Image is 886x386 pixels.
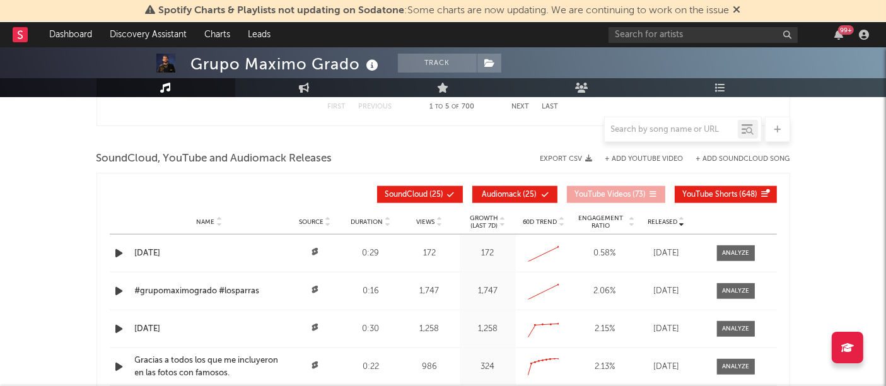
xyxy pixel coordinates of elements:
[135,323,284,336] a: [DATE]
[675,186,777,203] button: YouTube Shorts(648)
[96,151,332,167] span: SoundCloud, YouTube and Audiomack Releases
[641,285,692,298] div: [DATE]
[346,247,396,260] div: 0:29
[575,285,635,298] div: 2.06 %
[40,22,101,47] a: Dashboard
[239,22,279,47] a: Leads
[402,247,457,260] div: 172
[385,191,428,199] span: SoundCloud
[328,103,346,110] button: First
[135,285,284,298] a: #grupomaximogrado #losparras
[575,323,635,336] div: 2.15 %
[463,247,513,260] div: 172
[346,361,396,373] div: 0:22
[402,323,457,336] div: 1,258
[834,30,843,40] button: 99+
[417,100,487,115] div: 1 5 700
[683,191,738,199] span: YouTube Shorts
[159,6,405,16] span: Spotify Charts & Playlists not updating on Sodatone
[402,361,457,373] div: 986
[377,186,463,203] button: SoundCloud(25)
[346,323,396,336] div: 0:30
[470,214,498,222] p: Growth
[195,22,239,47] a: Charts
[299,218,324,226] span: Source
[435,104,443,110] span: to
[648,218,677,226] span: Released
[452,104,459,110] span: of
[542,103,559,110] button: Last
[481,191,539,199] span: ( 25 )
[838,25,854,35] div: 99 +
[523,218,557,226] span: 60D Trend
[575,247,635,260] div: 0.58 %
[512,103,530,110] button: Next
[463,361,513,373] div: 324
[416,218,434,226] span: Views
[482,191,521,199] span: Audiomack
[683,191,758,199] span: ( 648 )
[733,6,741,16] span: Dismiss
[463,323,513,336] div: 1,258
[463,285,513,298] div: 1,747
[402,285,457,298] div: 1,747
[641,247,692,260] div: [DATE]
[575,191,646,199] span: ( 73 )
[196,218,214,226] span: Name
[605,156,684,163] button: + Add YouTube Video
[696,156,790,163] button: + Add SoundCloud Song
[605,125,738,135] input: Search by song name or URL
[575,361,635,373] div: 2.13 %
[191,54,382,74] div: Grupo Maximo Grado
[470,222,498,230] p: (Last 7d)
[609,27,798,43] input: Search for artists
[641,361,692,373] div: [DATE]
[359,103,392,110] button: Previous
[101,22,195,47] a: Discovery Assistant
[593,156,684,163] div: + Add YouTube Video
[135,354,284,379] a: Gracias a todos los que me incluyeron en las fotos con famosos.
[575,191,631,199] span: YouTube Videos
[398,54,477,73] button: Track
[346,285,396,298] div: 0:16
[540,155,593,163] button: Export CSV
[351,218,383,226] span: Duration
[472,186,557,203] button: Audiomack(25)
[684,156,790,163] button: + Add SoundCloud Song
[567,186,665,203] button: YouTube Videos(73)
[135,247,284,260] a: [DATE]
[575,214,627,230] span: Engagement Ratio
[641,323,692,336] div: [DATE]
[385,191,444,199] span: ( 25 )
[159,6,730,16] span: : Some charts are now updating. We are continuing to work on the issue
